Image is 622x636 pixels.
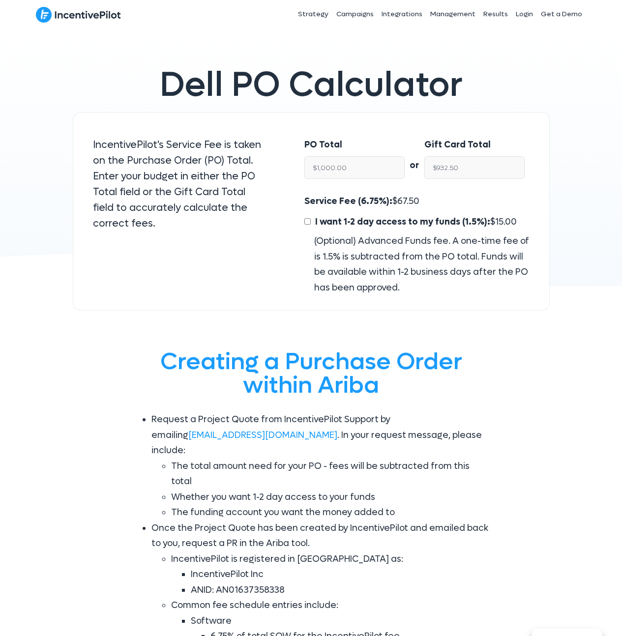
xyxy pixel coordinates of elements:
li: IncentivePilot Inc [191,567,491,582]
li: Request a Project Quote from IncentivePilot Support by emailing . In your request message, please... [151,412,491,520]
label: Gift Card Total [424,137,491,153]
span: 67.50 [397,196,419,207]
a: [EMAIL_ADDRESS][DOMAIN_NAME] [188,430,337,441]
span: Service Fee (6.75%): [304,196,392,207]
div: or [405,137,424,173]
a: Results [479,2,512,27]
p: IncentivePilot's Service Fee is taken on the Purchase Order (PO) Total. Enter your budget in eith... [93,137,266,231]
span: 15.00 [495,216,517,228]
img: IncentivePilot [36,6,121,23]
span: Creating a Purchase Order within Ariba [160,346,462,401]
span: $ [313,216,517,228]
span: Dell PO Calculator [160,62,463,107]
li: The funding account you want the money added to [171,505,491,520]
a: Get a Demo [537,2,586,27]
label: PO Total [304,137,342,153]
div: $ [304,194,529,295]
a: Integrations [378,2,426,27]
li: Whether you want 1-2 day access to your funds [171,490,491,505]
a: Campaigns [332,2,378,27]
input: I want 1-2 day access to my funds (1.5%):$15.00 [304,218,311,225]
li: The total amount need for your PO - fees will be subtracted from this total [171,459,491,490]
nav: Header Menu [227,2,587,27]
div: (Optional) Advanced Funds fee. A one-time fee of is 1.5% is subtracted from the PO total. Funds w... [304,233,529,295]
a: Management [426,2,479,27]
li: ANID: AN01637358338 [191,582,491,598]
a: Strategy [294,2,332,27]
a: Login [512,2,537,27]
li: IncentivePilot is registered in [GEOGRAPHIC_DATA] as: [171,551,491,598]
span: I want 1-2 day access to my funds (1.5%): [315,216,490,228]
